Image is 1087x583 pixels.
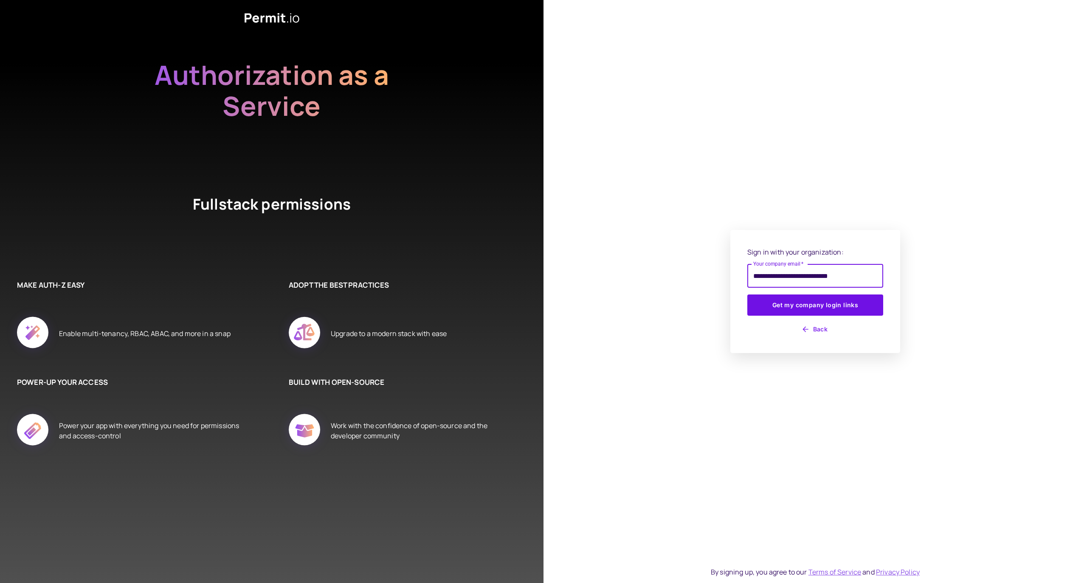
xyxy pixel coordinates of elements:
a: Privacy Policy [876,567,920,577]
a: Terms of Service [808,567,861,577]
button: Back [747,322,883,336]
div: Upgrade to a modern stack with ease [331,307,447,360]
div: Power your app with everything you need for permissions and access-control [59,404,246,457]
h2: Authorization as a Service [127,59,416,152]
p: Sign in with your organization: [747,247,883,257]
div: Work with the confidence of open-source and the developer community [331,404,518,457]
button: Get my company login links [747,294,883,316]
h6: MAKE AUTH-Z EASY [17,280,246,291]
div: Enable multi-tenancy, RBAC, ABAC, and more in a snap [59,307,231,360]
h6: ADOPT THE BEST PRACTICES [289,280,518,291]
h4: Fullstack permissions [161,194,382,246]
label: Your company email [753,260,804,267]
h6: POWER-UP YOUR ACCESS [17,377,246,388]
h6: BUILD WITH OPEN-SOURCE [289,377,518,388]
div: By signing up, you agree to our and [711,567,920,577]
